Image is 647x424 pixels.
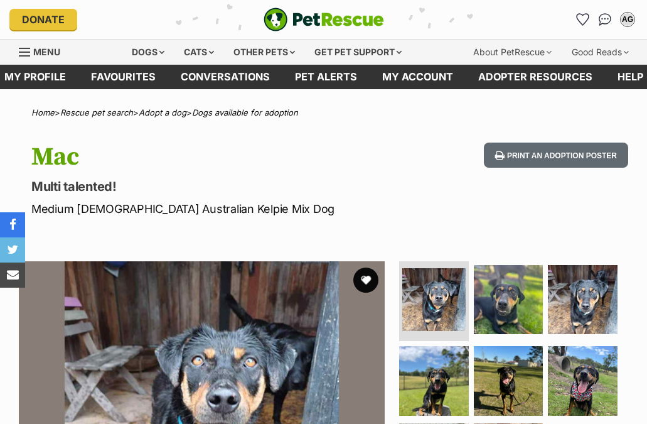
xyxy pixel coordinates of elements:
[264,8,384,31] a: PetRescue
[31,107,55,117] a: Home
[31,200,397,217] p: Medium [DEMOGRAPHIC_DATA] Australian Kelpie Mix Dog
[264,8,384,31] img: logo-e224e6f780fb5917bec1dbf3a21bbac754714ae5b6737aabdf751b685950b380.svg
[353,268,378,293] button: favourite
[123,40,173,65] div: Dogs
[548,265,618,335] img: Photo of Mac
[78,65,168,89] a: Favourites
[139,107,186,117] a: Adopt a dog
[621,13,634,26] div: AG
[618,9,638,30] button: My account
[306,40,410,65] div: Get pet support
[484,143,628,168] button: Print an adoption poster
[402,268,466,332] img: Photo of Mac
[466,65,605,89] a: Adopter resources
[474,346,543,416] img: Photo of Mac
[548,346,618,416] img: Photo of Mac
[282,65,370,89] a: Pet alerts
[175,40,223,65] div: Cats
[464,40,560,65] div: About PetRescue
[370,65,466,89] a: My account
[31,178,397,195] p: Multi talented!
[225,40,304,65] div: Other pets
[572,9,638,30] ul: Account quick links
[19,40,69,62] a: Menu
[31,143,397,171] h1: Mac
[595,9,615,30] a: Conversations
[60,107,133,117] a: Rescue pet search
[599,13,612,26] img: chat-41dd97257d64d25036548639549fe6c8038ab92f7586957e7f3b1b290dea8141.svg
[572,9,592,30] a: Favourites
[474,265,543,335] img: Photo of Mac
[399,346,469,416] img: Photo of Mac
[563,40,638,65] div: Good Reads
[168,65,282,89] a: conversations
[33,46,60,57] span: Menu
[192,107,298,117] a: Dogs available for adoption
[9,9,77,30] a: Donate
